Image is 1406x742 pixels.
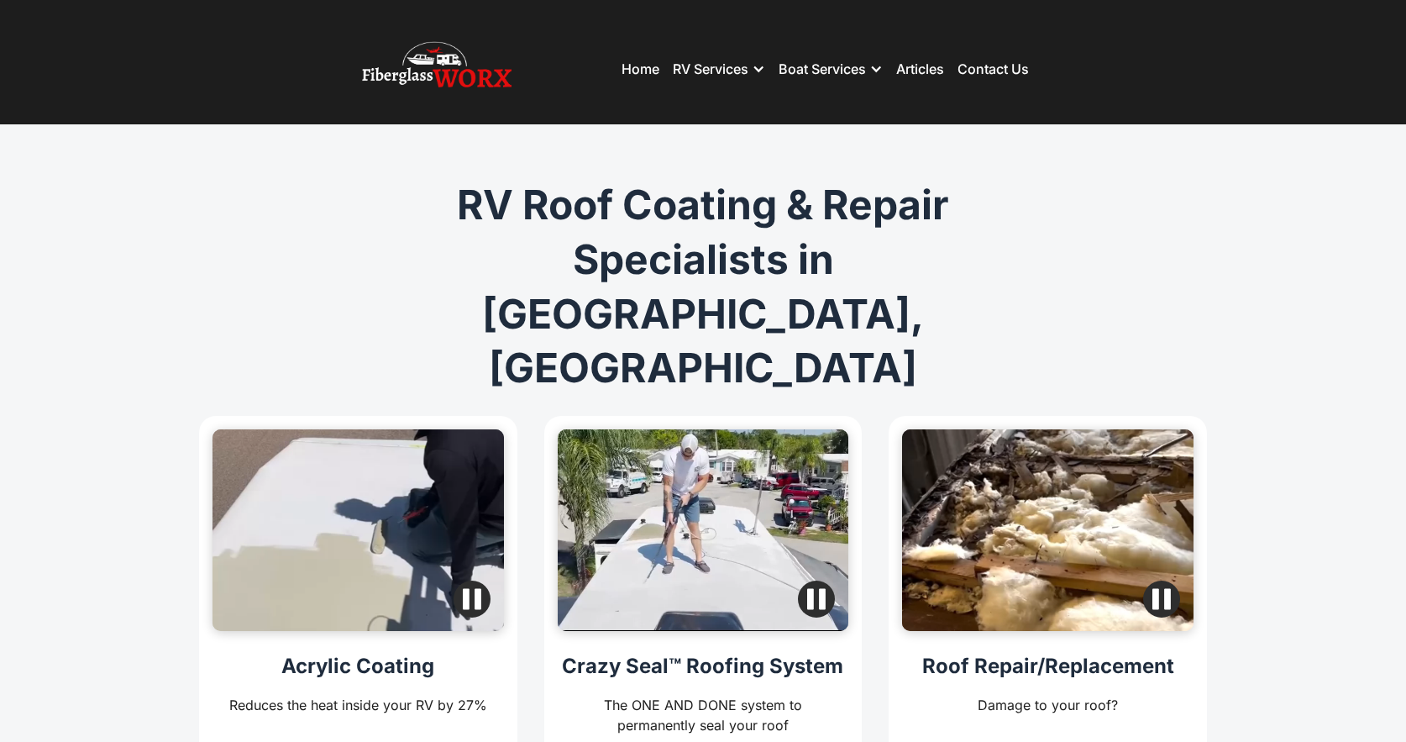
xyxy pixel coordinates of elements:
img: Pause video [798,581,835,618]
div: Boat Services [779,61,866,77]
img: Pause video [1143,581,1180,618]
div: Roof Repair/Replacement [922,651,1174,681]
a: Articles [896,61,944,77]
a: Home [622,61,659,77]
h3: Reduces the heat inside your RV by 27% [229,695,487,715]
h3: Damage to your roof? [978,695,1118,715]
a: Contact Us [957,61,1029,77]
div: Crazy Seal [562,651,843,681]
h3: The ONE AND DONE system to permanently seal your roof [571,695,836,735]
h1: RV Roof Coating & Repair Specialists in [GEOGRAPHIC_DATA], [GEOGRAPHIC_DATA] [380,178,1026,396]
div: RV Services [673,61,748,77]
div: Acrylic Coating [281,651,434,681]
strong: ™ Roofing System [669,654,843,678]
img: Pause video [454,581,491,618]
